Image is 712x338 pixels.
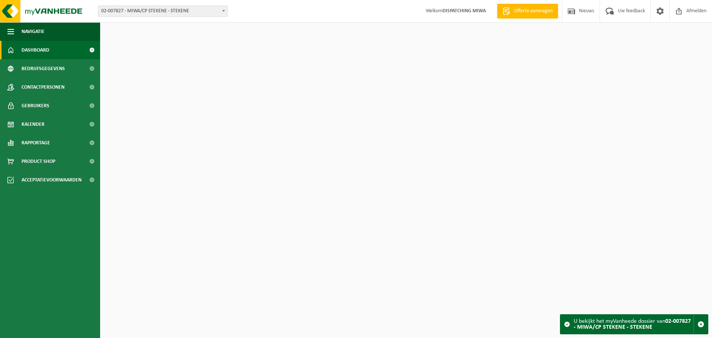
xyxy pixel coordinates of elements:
div: U bekijkt het myVanheede dossier van [574,315,693,334]
span: Offerte aanvragen [512,7,554,15]
span: Product Shop [22,152,55,171]
span: Kalender [22,115,44,134]
span: Dashboard [22,41,49,59]
strong: 02-007827 - MIWA/CP STEKENE - STEKENE [574,318,691,330]
span: Acceptatievoorwaarden [22,171,82,189]
span: 02-007827 - MIWA/CP STEKENE - STEKENE [98,6,228,17]
span: 02-007827 - MIWA/CP STEKENE - STEKENE [98,6,227,16]
span: Gebruikers [22,96,49,115]
a: Offerte aanvragen [497,4,558,19]
span: Navigatie [22,22,44,41]
span: Rapportage [22,134,50,152]
span: Bedrijfsgegevens [22,59,65,78]
span: Contactpersonen [22,78,65,96]
strong: DISPATCHING MIWA [442,8,486,14]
